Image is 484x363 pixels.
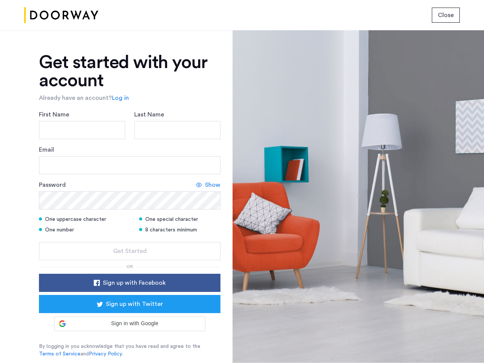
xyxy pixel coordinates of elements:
button: button [39,242,220,260]
button: button [432,8,460,23]
div: One uppercase character [39,216,130,223]
div: Sign in with Google [54,316,205,331]
label: Email [39,145,54,154]
span: Already have an account? [39,95,112,101]
span: Get Started [113,247,147,256]
button: button [39,295,220,313]
span: Sign up with Twitter [106,299,163,309]
span: or [126,264,133,269]
span: Show [205,180,220,189]
span: Sign up with Facebook [103,278,166,287]
a: Terms of Service [39,350,81,358]
div: One number [39,226,130,234]
label: First Name [39,110,69,119]
div: One special character [139,216,220,223]
a: Privacy Policy [89,350,122,358]
button: button [39,274,220,292]
label: Password [39,180,66,189]
span: Sign in with Google [69,320,200,327]
p: By logging in you acknowledge that you have read and agree to the and . [39,343,220,358]
span: Close [438,11,454,20]
a: Log in [112,93,129,102]
label: Last Name [134,110,164,119]
div: 8 characters minimum [139,226,220,234]
h1: Get started with your account [39,53,220,90]
img: logo [24,1,98,29]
